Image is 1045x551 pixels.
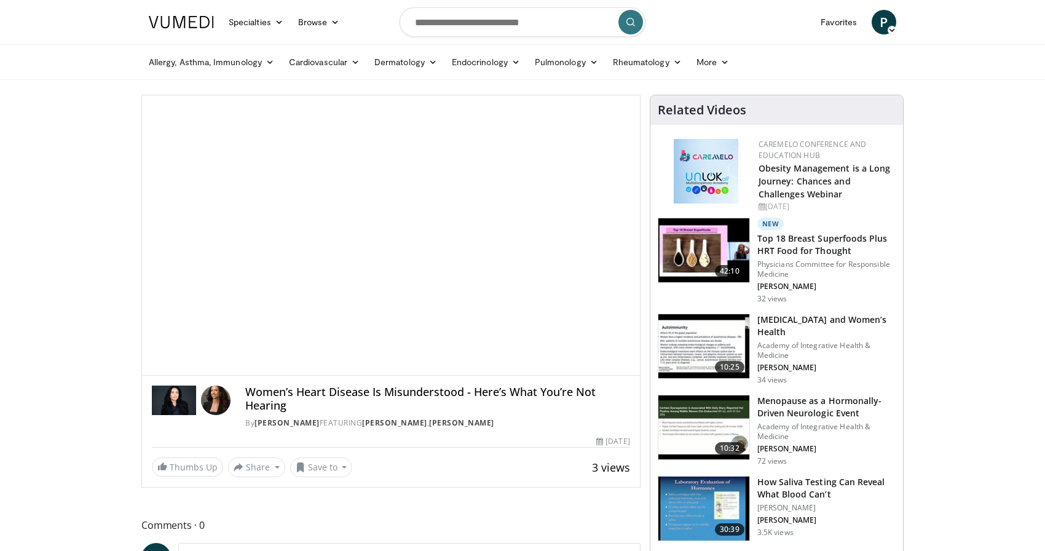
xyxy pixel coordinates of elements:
p: 3.5K views [757,528,794,537]
h3: Top 18 Breast Superfoods Plus HRT Food for Thought [757,232,896,257]
img: c83af1b5-04aa-475a-af0c-2ceb27fa279b.150x105_q85_crop-smart_upscale.jpg [658,314,749,378]
p: 72 views [757,456,787,466]
a: Favorites [813,10,864,34]
a: Browse [291,10,347,34]
img: fa547d8b-59d3-42ac-bb2b-bcfeb6730908.150x105_q85_crop-smart_upscale.jpg [658,395,749,459]
a: Pulmonology [527,50,605,74]
span: 42:10 [715,265,744,277]
p: Academy of Integrative Health & Medicine [757,422,896,442]
p: [PERSON_NAME] [757,282,896,291]
a: Endocrinology [444,50,527,74]
img: VuMedi Logo [149,16,214,28]
span: Comments 0 [141,517,641,533]
img: 45df64a9-a6de-482c-8a90-ada250f7980c.png.150x105_q85_autocrop_double_scale_upscale_version-0.2.jpg [674,139,738,204]
p: [PERSON_NAME] [757,363,896,373]
div: [DATE] [759,201,893,212]
span: 3 views [592,460,630,475]
a: 30:39 How Saliva Testing Can Reveal What Blood Can’t [PERSON_NAME] [PERSON_NAME] 3.5K views [658,476,896,541]
a: Thumbs Up [152,458,223,477]
a: Allergy, Asthma, Immunology [141,50,282,74]
p: 32 views [757,294,787,304]
img: Dr. Gabrielle Lyon [152,386,196,415]
img: 3ab16177-7160-4972-8450-2c1e26834691.150x105_q85_crop-smart_upscale.jpg [658,218,749,282]
a: 10:32 Menopause as a Hormonally-Driven Neurologic Event Academy of Integrative Health & Medicine ... [658,395,896,466]
h3: How Saliva Testing Can Reveal What Blood Can’t [757,476,896,501]
a: P [872,10,896,34]
p: Physicians Committee for Responsible Medicine [757,260,896,279]
a: CaReMeLO Conference and Education Hub [759,139,867,161]
a: Cardiovascular [282,50,367,74]
span: 30:39 [715,523,744,536]
a: More [689,50,736,74]
img: 63accea6-b0e0-4c2a-943b-dbf2e08e0487.150x105_q85_crop-smart_upscale.jpg [658,477,749,541]
a: [PERSON_NAME] [429,418,494,428]
div: [DATE] [596,436,629,447]
img: Avatar [201,386,231,415]
input: Search topics, interventions [400,7,645,37]
a: [PERSON_NAME] [362,418,427,428]
a: 10:25 [MEDICAL_DATA] and Women’s Health Academy of Integrative Health & Medicine [PERSON_NAME] 34... [658,314,896,385]
div: By FEATURING , [245,418,629,429]
button: Share [228,458,285,477]
a: Dermatology [367,50,444,74]
p: New [757,218,784,230]
h4: Related Videos [658,103,746,117]
h4: Women’s Heart Disease Is Misunderstood - Here’s What You’re Not Hearing [245,386,629,412]
button: Save to [290,458,353,477]
a: Specialties [221,10,291,34]
p: [PERSON_NAME] [757,503,896,513]
p: 34 views [757,375,787,385]
a: Rheumatology [605,50,689,74]
span: 10:32 [715,442,744,454]
span: 10:25 [715,361,744,373]
h3: [MEDICAL_DATA] and Women’s Health [757,314,896,338]
a: Obesity Management is a Long Journey: Chances and Challenges Webinar [759,162,891,200]
a: [PERSON_NAME] [254,418,320,428]
h3: Menopause as a Hormonally-Driven Neurologic Event [757,395,896,419]
p: [PERSON_NAME] [757,515,896,525]
p: Academy of Integrative Health & Medicine [757,341,896,360]
p: [PERSON_NAME] [757,444,896,454]
video-js: Video Player [142,95,640,376]
a: 42:10 New Top 18 Breast Superfoods Plus HRT Food for Thought Physicians Committee for Responsible... [658,218,896,304]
